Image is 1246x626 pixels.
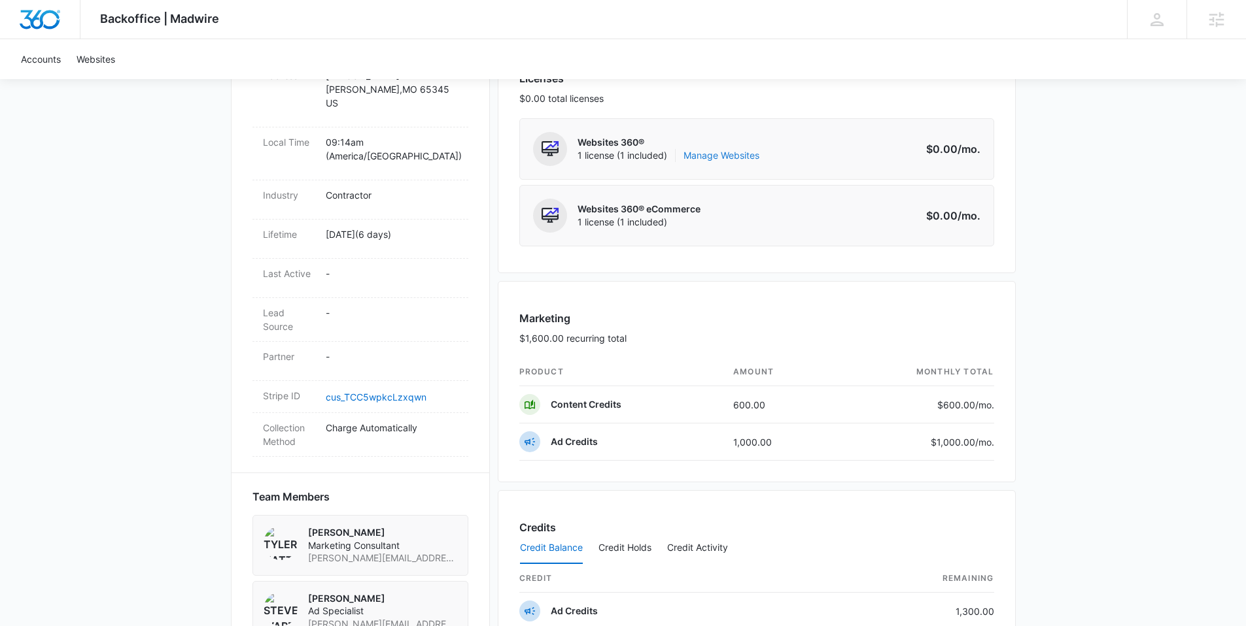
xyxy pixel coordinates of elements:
span: 1 license (1 included) [578,216,701,229]
dt: Partner [263,350,315,363]
dt: Last Active [263,267,315,280]
button: Credit Holds [598,533,651,564]
p: $600.00 [933,398,994,412]
span: Marketing Consultant [308,539,457,552]
div: Lead Source- [252,298,468,342]
th: credit [519,565,856,593]
dt: Collection Method [263,421,315,448]
p: Charge Automatically [326,421,458,435]
p: $1,000.00 [931,435,994,449]
p: $0.00 [919,141,980,157]
span: /mo. [975,437,994,448]
div: Lifetime[DATE](6 days) [252,220,468,259]
p: $0.00 total licenses [519,91,604,105]
div: Collection MethodCharge Automatically [252,413,468,457]
p: [PERSON_NAME] [308,526,457,539]
a: Websites [69,39,123,79]
span: /mo. [975,399,994,410]
div: Last Active- [252,259,468,298]
dt: Industry [263,188,315,202]
td: 600.00 [723,386,835,423]
div: Billing Address[STREET_ADDRESS][PERSON_NAME][PERSON_NAME],MO 65345US [252,47,468,127]
div: IndustryContractor [252,180,468,220]
button: Credit Activity [667,533,728,564]
p: $1,600.00 recurring total [519,331,627,345]
dt: Lead Source [263,306,315,333]
a: Manage Websites [684,149,759,162]
span: /mo. [958,209,980,222]
span: Team Members [252,489,330,504]
img: Tyler Hatton [264,526,298,560]
div: Local Time09:14am (America/[GEOGRAPHIC_DATA]) [252,127,468,180]
span: /mo. [958,142,980,156]
p: Contractor [326,188,458,202]
th: amount [723,358,835,386]
th: Remaining [856,565,994,593]
dt: Lifetime [263,227,315,241]
p: $0.00 [919,208,980,223]
div: Partner- [252,342,468,381]
button: Credit Balance [520,533,583,564]
h3: Marketing [519,310,627,326]
p: Websites 360® [578,136,759,149]
p: 09:14am ( America/[GEOGRAPHIC_DATA] ) [326,135,458,163]
p: - [326,350,458,363]
th: monthly total [835,358,994,386]
p: - [326,306,458,320]
span: Backoffice | Madwire [100,12,219,25]
dt: Stripe ID [263,389,315,403]
a: Accounts [13,39,69,79]
a: cus_TCC5wpkcLzxqwn [326,391,426,403]
p: - [326,267,458,280]
div: Stripe IDcus_TCC5wpkcLzxqwn [252,381,468,413]
img: Steven Warren [264,592,298,626]
dt: Local Time [263,135,315,149]
p: Websites 360® eCommerce [578,203,701,216]
td: 1,000.00 [723,423,835,461]
p: [PERSON_NAME] [308,592,457,605]
p: Ad Credits [551,604,598,618]
span: 1 license (1 included) [578,149,759,162]
th: product [519,358,723,386]
span: [PERSON_NAME][EMAIL_ADDRESS][PERSON_NAME][DOMAIN_NAME] [308,552,457,565]
h3: Credits [519,519,556,535]
span: Ad Specialist [308,604,457,618]
p: Content Credits [551,398,621,411]
p: Ad Credits [551,435,598,448]
p: [DATE] ( 6 days ) [326,227,458,241]
p: [STREET_ADDRESS][PERSON_NAME] [PERSON_NAME] , MO 65345 US [326,55,458,110]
